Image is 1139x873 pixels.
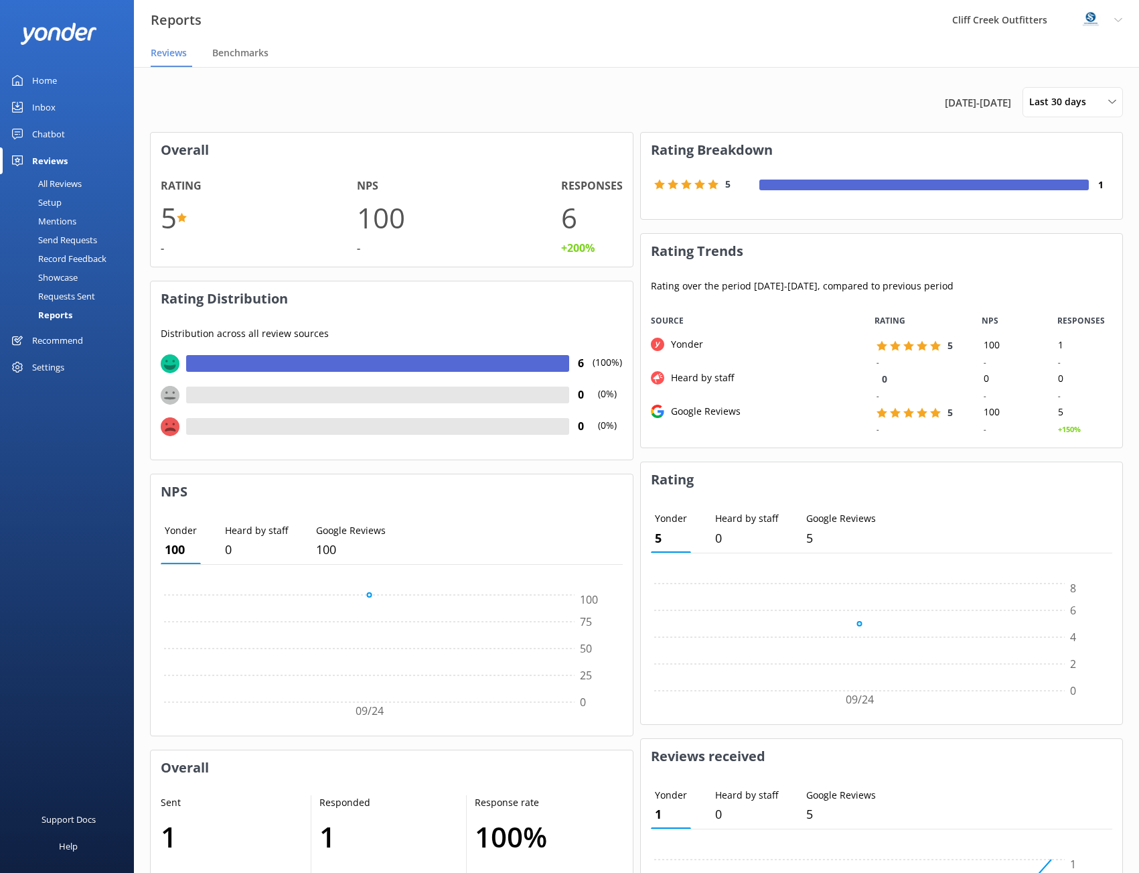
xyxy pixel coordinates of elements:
[8,174,134,193] a: All Reviews
[973,337,1048,354] div: 100
[876,423,879,435] div: -
[1070,683,1076,697] tspan: 0
[165,540,197,559] p: 100
[641,234,1123,269] h3: Rating Trends
[875,314,905,327] span: RATING
[8,306,134,324] a: Reports
[1070,629,1076,644] tspan: 4
[1048,404,1123,421] div: 5
[806,511,876,526] p: Google Reviews
[161,814,297,859] h1: 1
[8,230,97,249] div: Send Requests
[42,806,96,833] div: Support Docs
[1070,602,1076,617] tspan: 6
[151,46,187,60] span: Reviews
[664,337,703,352] div: Yonder
[151,474,633,509] h3: NPS
[32,327,83,354] div: Recommend
[664,371,734,385] div: Heard by staff
[161,240,164,257] div: -
[1057,314,1105,327] span: RESPONSES
[165,523,197,538] p: Yonder
[973,404,1048,421] div: 100
[1058,390,1061,402] div: -
[651,279,1113,293] p: Rating over the period [DATE] - [DATE] , compared to previous period
[225,540,288,559] p: 0
[561,178,623,195] h4: Responses
[806,788,876,803] p: Google Reviews
[947,339,952,352] span: 5
[475,795,609,810] p: Response rate
[983,390,986,402] div: -
[319,814,453,859] h1: 1
[32,67,57,94] div: Home
[32,121,65,147] div: Chatbot
[806,805,876,824] p: 5
[1029,94,1094,109] span: Last 30 days
[8,212,134,230] a: Mentions
[316,523,386,538] p: Google Reviews
[641,462,1123,497] h3: Rating
[876,356,879,368] div: -
[641,133,1123,167] h3: Rating Breakdown
[641,739,1123,774] h3: Reviews received
[151,750,633,785] h3: Overall
[8,249,106,268] div: Record Feedback
[151,281,633,316] h3: Rating Distribution
[32,354,64,381] div: Settings
[983,356,986,368] div: -
[161,326,623,341] p: Distribution across all review sources
[357,240,360,257] div: -
[664,404,741,419] div: Google Reviews
[580,592,598,607] tspan: 100
[357,195,405,240] h1: 100
[715,511,778,526] p: Heard by staff
[876,390,879,402] div: -
[561,240,595,257] div: +200%
[161,195,177,240] h1: 5
[8,268,134,287] a: Showcase
[475,814,609,859] h1: 100 %
[151,9,202,31] h3: Reports
[947,406,952,419] span: 5
[641,337,1123,438] div: grid
[151,133,633,167] h3: Overall
[593,418,623,450] p: (0%)
[580,641,592,656] tspan: 50
[561,195,577,240] h1: 6
[161,795,297,810] p: Sent
[319,795,453,810] p: Responded
[8,230,134,249] a: Send Requests
[845,692,873,707] tspan: 09/24
[715,529,778,548] p: 0
[8,193,134,212] a: Setup
[357,178,378,195] h4: NPS
[8,287,134,306] a: Requests Sent
[1070,857,1076,872] tspan: 1
[59,833,78,860] div: Help
[715,805,778,824] p: 0
[8,212,76,230] div: Mentions
[725,178,731,190] span: 5
[651,314,684,327] span: Source
[212,46,269,60] span: Benchmarks
[20,23,97,45] img: yonder-white-logo.png
[580,695,586,710] tspan: 0
[715,788,778,803] p: Heard by staff
[655,511,687,526] p: Yonder
[8,306,72,324] div: Reports
[593,355,623,387] p: (100%)
[569,418,593,435] h4: 0
[1058,356,1061,368] div: -
[1070,656,1076,671] tspan: 2
[580,668,592,683] tspan: 25
[1081,10,1101,30] img: 832-1757196605.png
[569,387,593,404] h4: 0
[655,805,687,824] p: 1
[881,373,887,385] span: 0
[8,287,95,306] div: Requests Sent
[983,423,986,435] div: -
[161,178,202,195] h4: Rating
[32,147,68,174] div: Reviews
[1048,371,1123,387] div: 0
